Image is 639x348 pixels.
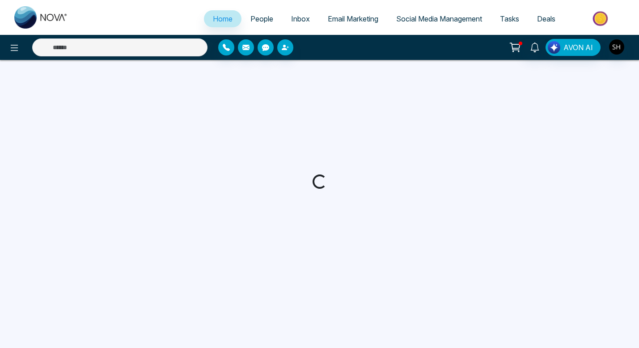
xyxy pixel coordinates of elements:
[250,14,273,23] span: People
[282,10,319,27] a: Inbox
[291,14,310,23] span: Inbox
[491,10,528,27] a: Tasks
[563,42,593,53] span: AVON AI
[213,14,233,23] span: Home
[537,14,555,23] span: Deals
[396,14,482,23] span: Social Media Management
[500,14,519,23] span: Tasks
[546,39,601,56] button: AVON AI
[319,10,387,27] a: Email Marketing
[609,39,624,55] img: User Avatar
[14,6,68,29] img: Nova CRM Logo
[528,10,564,27] a: Deals
[328,14,378,23] span: Email Marketing
[548,41,560,54] img: Lead Flow
[241,10,282,27] a: People
[387,10,491,27] a: Social Media Management
[569,8,634,29] img: Market-place.gif
[204,10,241,27] a: Home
